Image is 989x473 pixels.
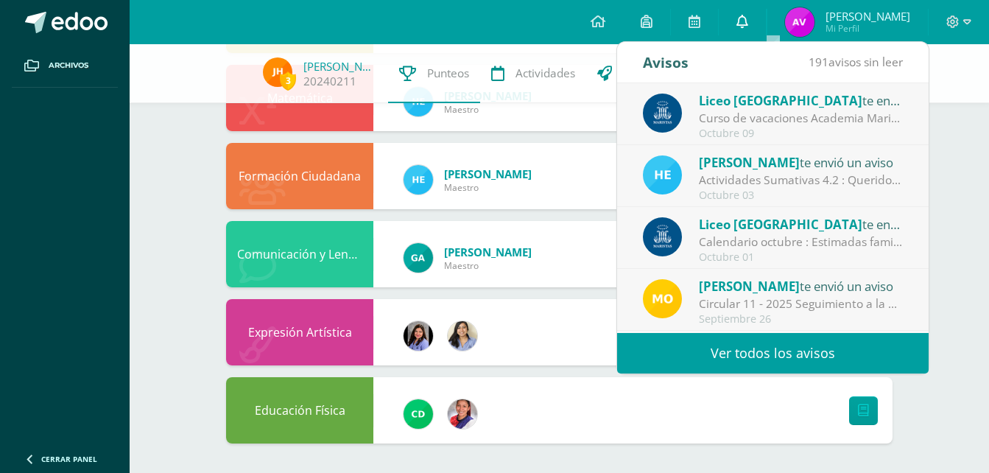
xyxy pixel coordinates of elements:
[226,299,373,365] div: Expresión Artística
[643,279,682,318] img: 4679c9c19acd2f2425bfd4ab82824cc9.png
[404,165,433,195] img: 4c858bfb26383098fe38d882096c6444.png
[699,127,904,140] div: Octubre 09
[699,189,904,202] div: Octubre 03
[699,214,904,234] div: te envió un aviso
[699,92,862,109] span: Liceo [GEOGRAPHIC_DATA]
[280,71,296,90] span: 3
[699,276,904,295] div: te envió un aviso
[699,251,904,264] div: Octubre 01
[586,44,693,103] a: Trayectoria
[699,216,862,233] span: Liceo [GEOGRAPHIC_DATA]
[49,60,88,71] span: Archivos
[643,42,689,83] div: Avisos
[388,44,480,103] a: Punteos
[12,44,118,88] a: Archivos
[826,22,910,35] span: Mi Perfil
[809,54,828,70] span: 191
[809,54,903,70] span: avisos sin leer
[448,321,477,351] img: b503742b3e5ab21017b6ef02f7792f5b.png
[480,44,586,103] a: Actividades
[699,313,904,326] div: Septiembre 26
[404,321,433,351] img: fad60069d136a5b1692f9d55de40a6c0.png
[699,91,904,110] div: te envió un aviso
[699,234,904,250] div: Calendario octubre : Estimadas familias maristas les compartimos el calendario de este mes.
[699,278,800,295] span: [PERSON_NAME]
[515,66,575,81] span: Actividades
[444,167,532,181] span: [PERSON_NAME]
[444,103,532,116] span: Maestro
[226,143,373,209] div: Formación Ciudadana
[41,454,97,464] span: Cerrar panel
[785,7,814,37] img: 70a1b0b93100780b459e24aaf3ad92bb.png
[444,181,532,194] span: Maestro
[444,245,532,259] span: [PERSON_NAME]
[404,243,433,273] img: 66fcbb6655b4248a10f3779e95e2956b.png
[303,59,377,74] a: [PERSON_NAME]
[448,399,477,429] img: 2c4d7ba44be5c4c2807f5e106bc38294.png
[643,94,682,133] img: b41cd0bd7c5dca2e84b8bd7996f0ae72.png
[826,9,910,24] span: [PERSON_NAME]
[699,154,800,171] span: [PERSON_NAME]
[263,57,292,87] img: efac9cf3ffe89c8236432ab0044ac95e.png
[444,259,532,272] span: Maestro
[643,217,682,256] img: b41cd0bd7c5dca2e84b8bd7996f0ae72.png
[699,172,904,189] div: Actividades Sumativas 4.2 : Queridos papis y mamis, espero se encuentren muy bien. ☺️ Hemos llega...
[699,153,904,172] div: te envió un aviso
[699,110,904,127] div: Curso de vacaciones Academia Marista: Estimadas familias maristas les compartimos la información ...
[699,295,904,312] div: Circular 11 - 2025 Seguimiento a la Celebración del día del niño y la niña: Saludos estimados pad...
[226,221,373,287] div: Comunicación y Lenguaje,Idioma Extranjero Inglés
[427,66,469,81] span: Punteos
[303,74,356,89] a: 20240211
[404,399,433,429] img: 1e93ad846f0fb00ce1359d25c3b11c92.png
[643,155,682,195] img: 4c858bfb26383098fe38d882096c6444.png
[226,377,373,444] div: Educación Física
[617,333,929,374] a: Ver todos los avisos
